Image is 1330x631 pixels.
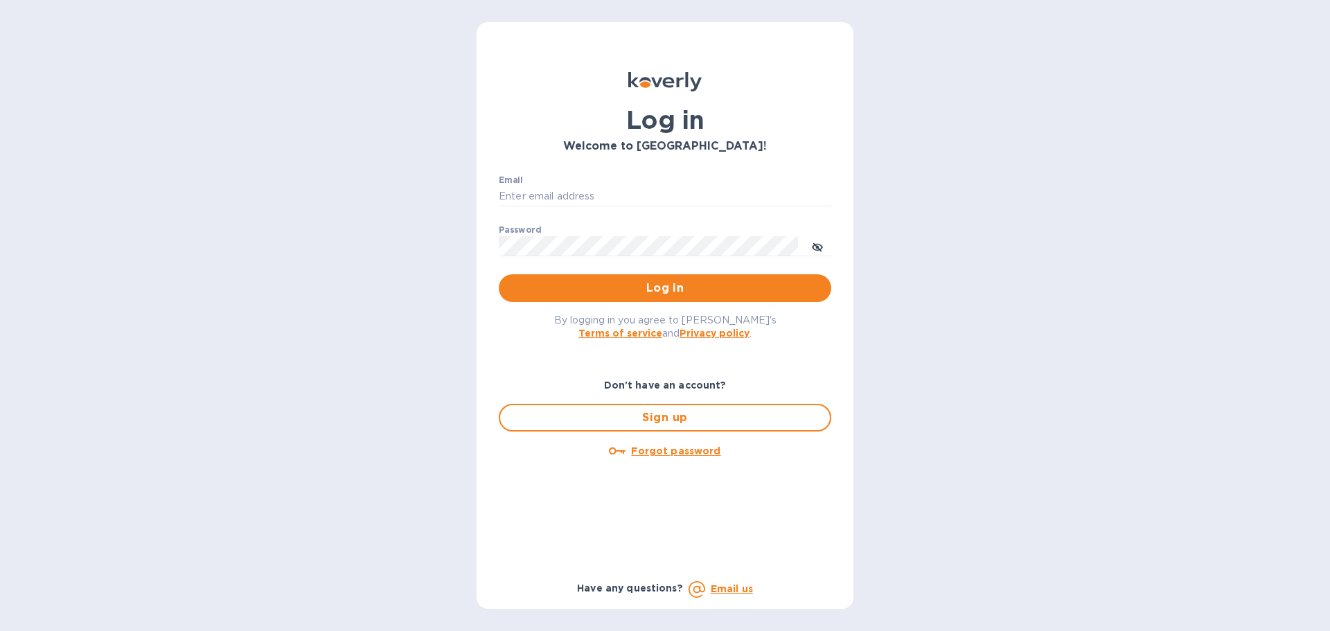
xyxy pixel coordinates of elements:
[511,409,819,426] span: Sign up
[628,72,702,91] img: Koverly
[510,280,820,296] span: Log in
[680,328,750,339] a: Privacy policy
[604,380,727,391] b: Don't have an account?
[499,226,541,234] label: Password
[804,232,831,260] button: toggle password visibility
[499,176,523,184] label: Email
[499,105,831,134] h1: Log in
[554,314,777,339] span: By logging in you agree to [PERSON_NAME]'s and .
[711,583,753,594] a: Email us
[499,140,831,153] h3: Welcome to [GEOGRAPHIC_DATA]!
[499,274,831,302] button: Log in
[499,186,831,207] input: Enter email address
[578,328,662,339] a: Terms of service
[631,445,720,456] u: Forgot password
[577,583,683,594] b: Have any questions?
[499,404,831,432] button: Sign up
